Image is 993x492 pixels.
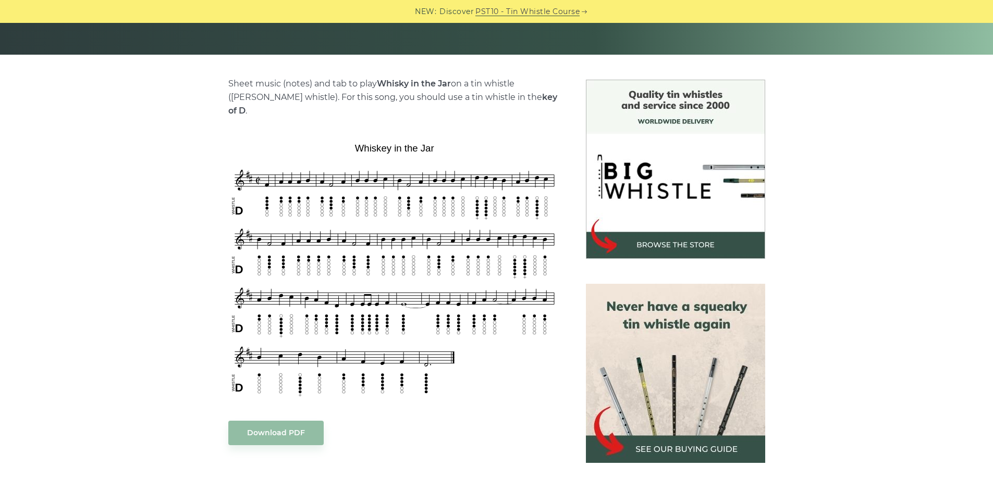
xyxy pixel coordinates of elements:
img: BigWhistle Tin Whistle Store [586,80,765,259]
p: Sheet music (notes) and tab to play on a tin whistle ([PERSON_NAME] whistle). For this song, you ... [228,77,561,118]
img: tin whistle buying guide [586,284,765,463]
strong: Whisky in the Jar [377,79,451,89]
span: NEW: [415,6,436,18]
a: PST10 - Tin Whistle Course [475,6,580,18]
a: Download PDF [228,421,324,445]
span: Discover [439,6,474,18]
img: Whiskey in the Jar Tin Whistle Tab & Sheet Music [228,139,561,399]
strong: key of D [228,92,557,116]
